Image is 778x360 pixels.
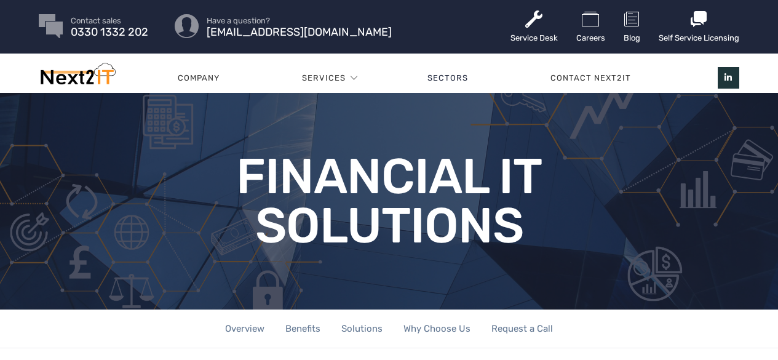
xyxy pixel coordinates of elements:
a: Contact Next2IT [509,60,672,97]
a: Services [302,60,346,97]
span: 0330 1332 202 [71,28,148,36]
span: Contact sales [71,17,148,25]
a: Request a Call [491,310,553,348]
img: Next2IT [39,63,116,90]
a: Contact sales 0330 1332 202 [71,17,148,36]
a: Company [137,60,261,97]
a: Have a question? [EMAIL_ADDRESS][DOMAIN_NAME] [207,17,392,36]
h1: Financial IT Solutions [214,152,564,250]
span: [EMAIL_ADDRESS][DOMAIN_NAME] [207,28,392,36]
span: Have a question? [207,17,392,25]
a: Benefits [285,310,320,348]
a: Sectors [387,60,510,97]
a: Overview [225,310,264,348]
a: Why Choose Us [403,310,470,348]
a: Solutions [341,310,383,348]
